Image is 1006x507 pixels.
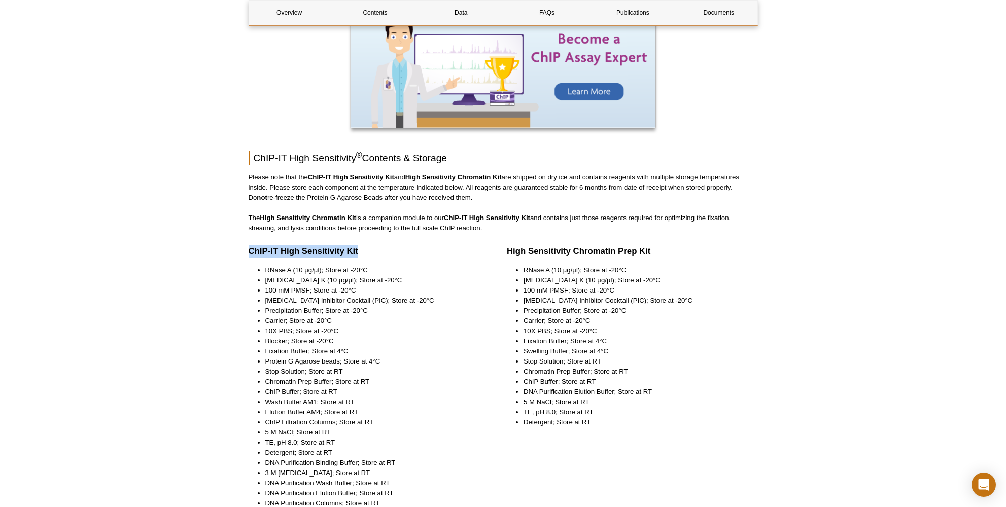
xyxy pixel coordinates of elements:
li: 5 M NaCl; Store at RT [524,397,748,407]
li: Chromatin Prep Buffer; Store at RT [524,367,748,377]
li: Fixation Buffer; Store at 4°C [524,336,748,346]
li: Chromatin Prep Buffer; Store at RT [265,377,482,387]
li: Carrier; Store at -20°C [524,316,748,326]
li: DNA Purification Binding Buffer; Store at RT [265,458,482,468]
li: DNA Purification Elution Buffer; Store at RT [265,488,482,498]
li: 3 M [MEDICAL_DATA]; Store at RT [265,468,482,478]
li: 10X PBS; Store at -20°C [265,326,482,336]
li: TE, pH 8.0; Store at RT [524,407,748,417]
strong: High Sensitivity Chromatin Prep Kit [507,246,650,256]
strong: not [257,194,267,201]
a: Contents [335,1,415,25]
li: 10X PBS; Store at -20°C [524,326,748,336]
li: Fixation Buffer; Store at 4°C [265,346,482,356]
sup: ® [356,151,362,159]
img: Become a ChIP Assay Expert [351,11,655,128]
li: Wash Buffer AM1; Store at RT [265,397,482,407]
strong: ChIP-IT High Sensitivity Kit [249,246,358,256]
li: ChIP Buffer; Store at RT [265,387,482,397]
li: RNase A (10 µg/µl); Store at -20°C [265,265,482,275]
li: Precipitation Buffer; Store at -20°C [265,306,482,316]
li: Detergent; Store at RT [524,417,748,427]
li: TE, pH 8.0; Store at RT [265,438,482,448]
strong: High Sensitivity Chromatin Kit [260,214,356,222]
a: Publications [593,1,673,25]
strong: ChIP-IT High Sensitivity Kit [308,173,394,181]
li: DNA Purification Wash Buffer; Store at RT [265,478,482,488]
li: Carrier; Store at -20°C [265,316,482,326]
li: ChIP Buffer; Store at RT [524,377,748,387]
p: The is a companion module to our and contains just those reagents required for optimizing the fix... [249,213,758,233]
li: [MEDICAL_DATA] Inhibitor Cocktail (PIC); Store at -20°C [524,296,748,306]
li: Precipitation Buffer; Store at -20°C [524,306,748,316]
li: [MEDICAL_DATA] Inhibitor Cocktail (PIC); Store at -20°C [265,296,482,306]
h2: ChIP-IT High Sensitivity Contents & Storage [249,151,758,165]
p: Please note that the and are shipped on dry ice and contains reagents with multiple storage tempe... [249,172,758,203]
a: Documents [678,1,759,25]
li: [MEDICAL_DATA] K (10 µg/µl); Store at -20°C [265,275,482,285]
li: Detergent; Store at RT [265,448,482,458]
li: 100 mM PMSF; Store at -20°C [524,285,748,296]
li: 5 M NaCl; Store at RT [265,427,482,438]
a: FAQs [506,1,587,25]
li: [MEDICAL_DATA] K (10 µg/µl); Store at -20°C [524,275,748,285]
a: Overview [249,1,330,25]
li: Protein G Agarose beads; Store at 4°C [265,356,482,367]
a: Data [421,1,501,25]
li: Swelling Buffer; Store at 4°C [524,346,748,356]
strong: ChIP-IT High Sensitivity Kit [444,214,530,222]
li: DNA Purification Elution Buffer; Store at RT [524,387,748,397]
li: Blocker; Store at -20°C [265,336,482,346]
li: Stop Solution; Store at RT [265,367,482,377]
li: 100 mM PMSF; Store at -20°C [265,285,482,296]
li: Elution Buffer AM4; Store at RT [265,407,482,417]
strong: High Sensitivity Chromatin Kit [405,173,502,181]
div: Open Intercom Messenger [972,473,996,497]
li: Stop Solution; Store at RT [524,356,748,367]
li: RNase A (10 µg/µl); Store at -20°C [524,265,748,275]
li: ChIP Filtration Columns; Store at RT [265,417,482,427]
